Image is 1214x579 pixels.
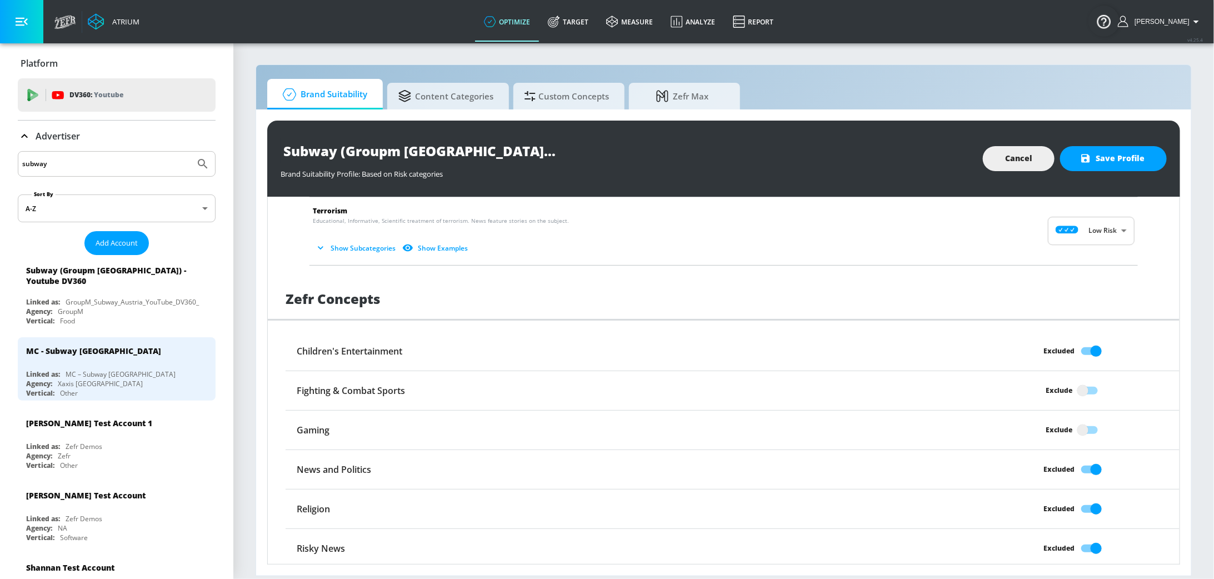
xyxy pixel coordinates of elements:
div: Advertiser [18,121,216,152]
div: Zefr [58,451,71,461]
span: Educational, Informative, Scientific treatment of terrorism. News feature stories on the subject. [313,217,569,225]
div: Platform [18,48,216,79]
div: Atrium [108,17,139,27]
h6: Religion [297,503,330,515]
div: [PERSON_NAME] Test Account 1Linked as:Zefr DemosAgency:ZefrVertical:Other [18,410,216,473]
input: Search by name [22,157,191,171]
div: Agency: [26,451,52,461]
div: [PERSON_NAME] Test AccountLinked as:Zefr DemosAgency:NAVertical:Software [18,482,216,545]
a: Atrium [88,13,139,30]
div: Exclude [1046,385,1072,396]
div: Exclude [1046,424,1072,436]
div: MC – Subway [GEOGRAPHIC_DATA] [66,370,176,379]
div: Brand Suitability Profile: Based on Risk categories [281,163,972,179]
a: Target [539,2,597,42]
span: Brand Suitability [278,81,367,108]
div: Vertical: [26,388,54,398]
p: Platform [21,57,58,69]
div: Vertical: [26,533,54,542]
div: GroupM_Subway_Austria_YouTube_DV360_ [66,297,199,307]
div: Linked as: [26,442,60,451]
div: Xaxis [GEOGRAPHIC_DATA] [58,379,143,388]
a: Analyze [662,2,724,42]
label: Sort By [32,191,56,198]
div: Software [60,533,88,542]
h6: Risky News [297,542,345,555]
div: Linked as: [26,370,60,379]
div: Vertical: [26,461,54,470]
div: Subway (Groupm [GEOGRAPHIC_DATA]) - Youtube DV360Linked as:GroupM_Subway_Austria_YouTube_DV360_Ag... [18,259,216,328]
div: Other [60,461,78,470]
h1: Zefr Concepts [286,289,380,308]
div: [PERSON_NAME] Test Account [26,490,146,501]
div: Food [60,316,75,326]
button: Submit Search [191,152,215,176]
a: optimize [475,2,539,42]
span: Content Categories [398,83,493,109]
div: Linked as: [26,514,60,523]
span: Custom Concepts [524,83,609,109]
div: MC - Subway [GEOGRAPHIC_DATA]Linked as:MC – Subway [GEOGRAPHIC_DATA]Agency:Xaxis [GEOGRAPHIC_DATA... [18,337,216,401]
h6: Children's Entertainment [297,345,402,357]
button: Open Resource Center [1088,6,1120,37]
span: login as: stephanie.wolklin@zefr.com [1130,18,1190,26]
div: DV360: Youtube [18,78,216,112]
button: Cancel [983,146,1055,171]
p: Low Risk [1088,226,1117,236]
button: Add Account [84,231,149,255]
p: Advertiser [36,130,80,142]
div: Excluded [1043,345,1075,357]
p: Youtube [94,89,123,101]
div: Shannan Test Account [26,562,114,573]
div: Excluded [1043,503,1075,515]
button: Show Subcategories [313,239,400,257]
a: measure [597,2,662,42]
div: Agency: [26,379,52,388]
div: Zefr Demos [66,514,102,523]
p: DV360: [69,89,123,101]
div: Excluded [1043,542,1075,554]
h6: Gaming [297,424,329,436]
button: [PERSON_NAME] [1118,15,1203,28]
div: Vertical: [26,316,54,326]
span: Save Profile [1082,152,1145,166]
div: Other [60,388,78,398]
span: Cancel [1005,152,1032,166]
div: MC - Subway [GEOGRAPHIC_DATA] [26,346,161,356]
div: Linked as: [26,297,60,307]
div: Agency: [26,307,52,316]
h6: Fighting & Combat Sports [297,385,405,397]
div: GroupM [58,307,83,316]
div: Agency: [26,523,52,533]
div: Subway (Groupm [GEOGRAPHIC_DATA]) - Youtube DV360 [26,265,197,286]
a: Report [724,2,782,42]
div: NA [58,523,67,533]
div: Excluded [1043,463,1075,475]
span: v 4.25.4 [1187,37,1203,43]
button: Show Examples [400,239,472,257]
h6: News and Politics [297,463,371,476]
div: Zefr Demos [66,442,102,451]
span: Zefr Max [640,83,725,109]
span: Add Account [96,237,138,249]
div: A-Z [18,194,216,222]
button: Save Profile [1060,146,1167,171]
span: Terrorism [313,206,347,216]
div: [PERSON_NAME] Test Account 1 [26,418,152,428]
